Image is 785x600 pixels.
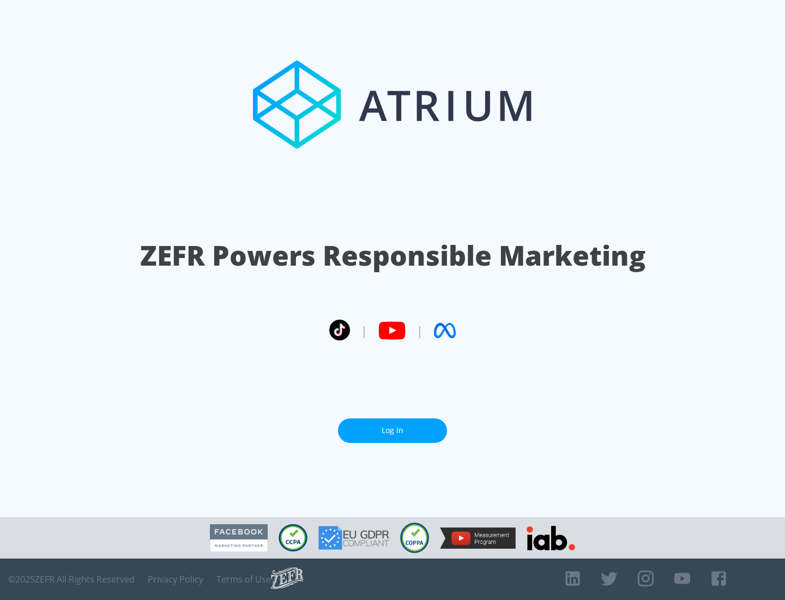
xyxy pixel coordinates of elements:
a: Log In [338,418,447,443]
span: | [361,322,367,339]
img: GDPR Compliant [318,526,389,550]
img: YouTube Measurement Program [440,527,516,549]
img: IAB [527,526,575,550]
img: Facebook Marketing Partner [210,524,268,552]
span: © 2025 ZEFR All Rights Reserved [8,574,135,585]
span: | [416,322,423,339]
h1: ZEFR Powers Responsible Marketing [140,237,645,274]
a: Terms of Use [216,574,271,585]
img: COPPA Compliant [400,523,429,553]
img: CCPA Compliant [279,524,307,551]
a: Privacy Policy [148,574,203,585]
